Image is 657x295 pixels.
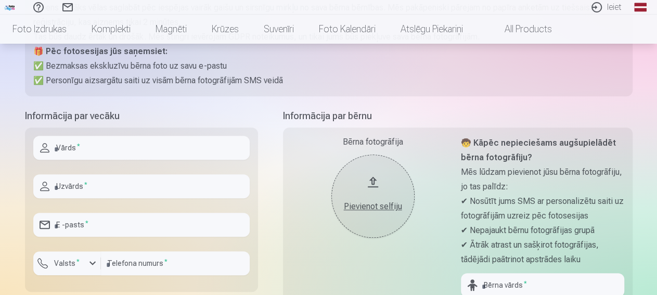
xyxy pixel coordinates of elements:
p: ✔ Nosūtīt jums SMS ar personalizētu saiti uz fotogrāfijām uzreiz pēc fotosesijas [461,194,624,223]
strong: 🧒 Kāpēc nepieciešams augšupielādēt bērna fotogrāfiju? [461,138,616,162]
p: Mēs lūdzam pievienot jūsu bērna fotogrāfiju, jo tas palīdz: [461,165,624,194]
p: ✔ Ātrāk atrast un sašķirot fotogrāfijas, tādējādi paātrinot apstrādes laiku [461,238,624,267]
h5: Informācija par bērnu [283,109,633,123]
button: Pievienot selfiju [331,155,415,238]
a: Magnēti [143,15,199,44]
label: Valsts [50,258,84,268]
a: Krūzes [199,15,251,44]
a: Suvenīri [251,15,306,44]
a: Foto kalendāri [306,15,388,44]
p: ✔ Nepajaukt bērnu fotogrāfijas grupā [461,223,624,238]
a: Atslēgu piekariņi [388,15,475,44]
p: ✅ Personīgu aizsargātu saiti uz visām bērna fotogrāfijām SMS veidā [33,73,624,88]
a: Komplekti [79,15,143,44]
div: Bērna fotogrāfija [291,136,455,148]
p: ✅ Bezmaksas ekskluzīvu bērna foto uz savu e-pastu [33,59,624,73]
button: Valsts* [33,251,101,275]
a: All products [475,15,564,44]
h5: Informācija par vecāku [25,109,258,123]
img: /fa1 [4,4,16,10]
div: Pievienot selfiju [342,200,404,213]
strong: 🎁 Pēc fotosesijas jūs saņemsiet: [33,46,168,56]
